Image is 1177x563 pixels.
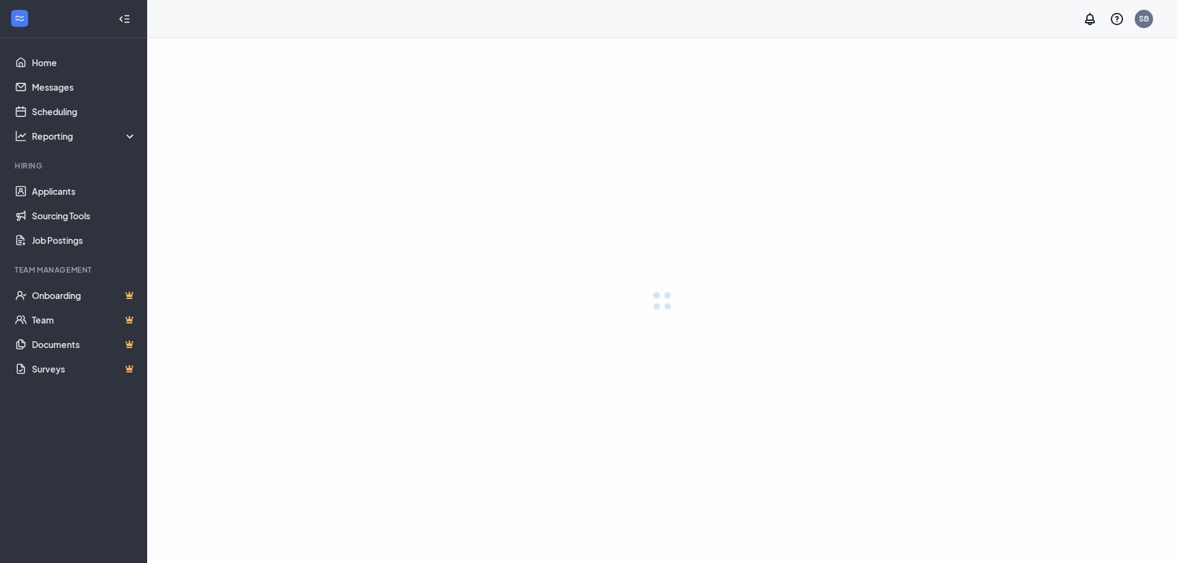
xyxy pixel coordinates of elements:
[118,13,131,25] svg: Collapse
[15,130,27,142] svg: Analysis
[13,12,26,25] svg: WorkstreamLogo
[32,283,137,308] a: OnboardingCrown
[32,130,137,142] div: Reporting
[32,179,137,203] a: Applicants
[1083,12,1097,26] svg: Notifications
[32,50,137,75] a: Home
[32,228,137,252] a: Job Postings
[32,75,137,99] a: Messages
[32,203,137,228] a: Sourcing Tools
[15,161,134,171] div: Hiring
[1110,12,1124,26] svg: QuestionInfo
[32,357,137,381] a: SurveysCrown
[1139,13,1149,24] div: SB
[32,308,137,332] a: TeamCrown
[15,265,134,275] div: Team Management
[32,99,137,124] a: Scheduling
[32,332,137,357] a: DocumentsCrown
